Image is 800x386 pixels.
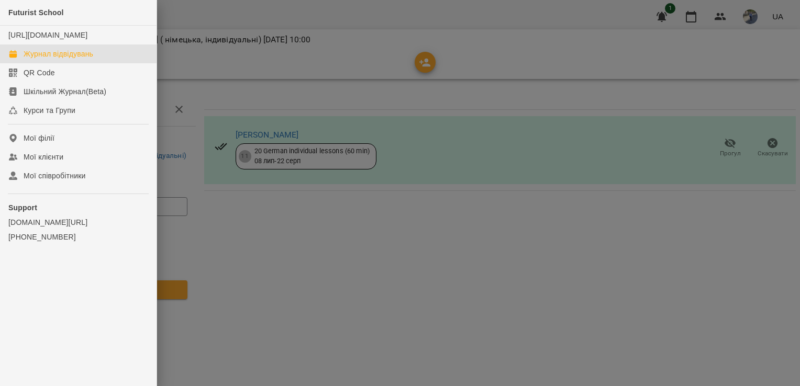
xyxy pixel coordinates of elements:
div: Мої співробітники [24,171,86,181]
div: Курси та Групи [24,105,75,116]
div: Шкільний Журнал(Beta) [24,86,106,97]
a: [DOMAIN_NAME][URL] [8,217,148,228]
div: QR Code [24,67,55,78]
div: Журнал відвідувань [24,49,93,59]
div: Мої клієнти [24,152,63,162]
p: Support [8,202,148,213]
a: [PHONE_NUMBER] [8,232,148,242]
div: Мої філії [24,133,54,143]
span: Futurist School [8,8,64,17]
a: [URL][DOMAIN_NAME] [8,31,87,39]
